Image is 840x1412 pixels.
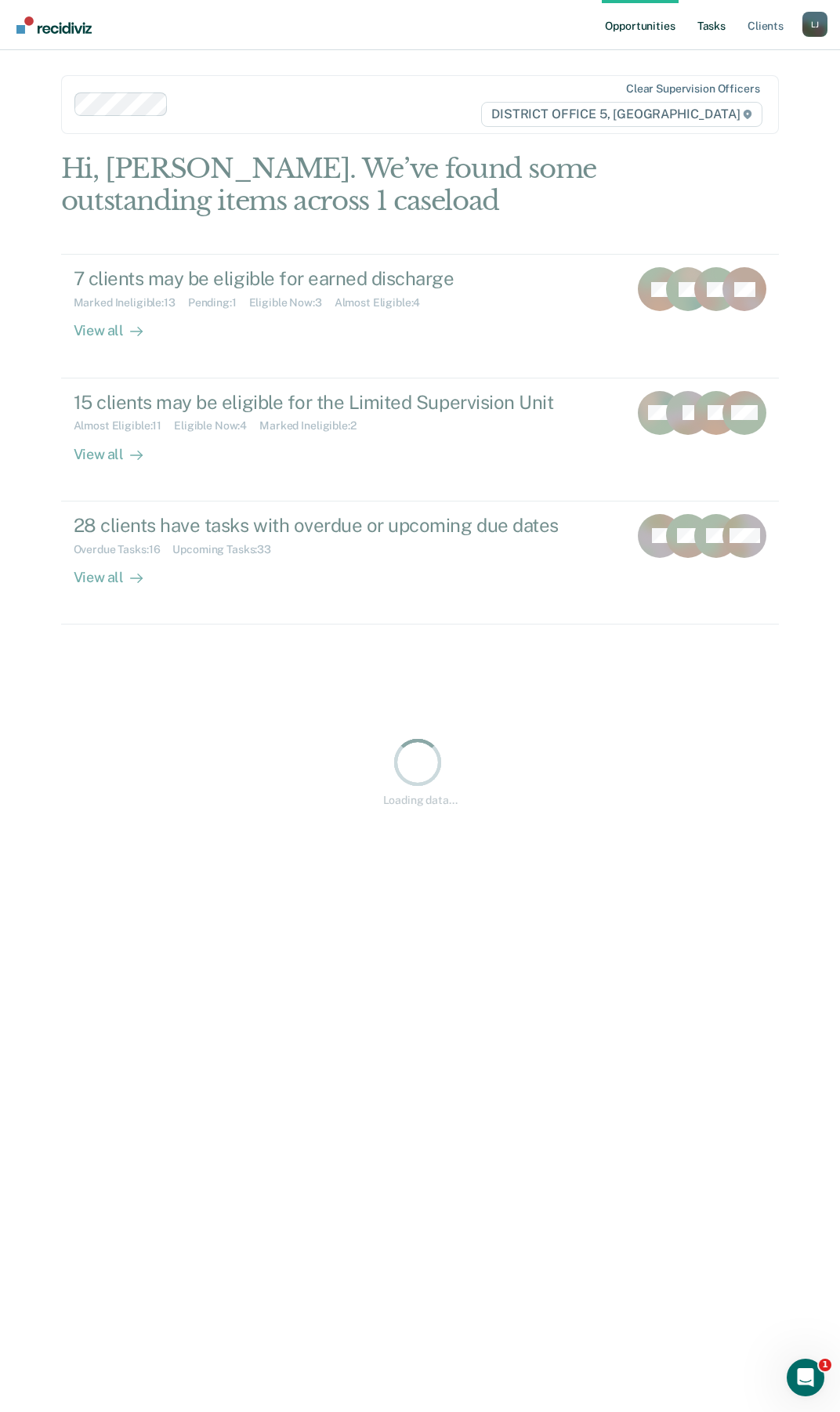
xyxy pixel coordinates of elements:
div: Loading data... [383,794,458,807]
button: Profile dropdown button [802,12,827,37]
div: L J [802,12,827,37]
img: Recidiviz [16,16,92,34]
span: 1 [819,1359,831,1371]
iframe: Intercom live chat [787,1359,824,1396]
div: Clear supervision officers [626,82,759,96]
span: DISTRICT OFFICE 5, [GEOGRAPHIC_DATA] [481,102,762,127]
